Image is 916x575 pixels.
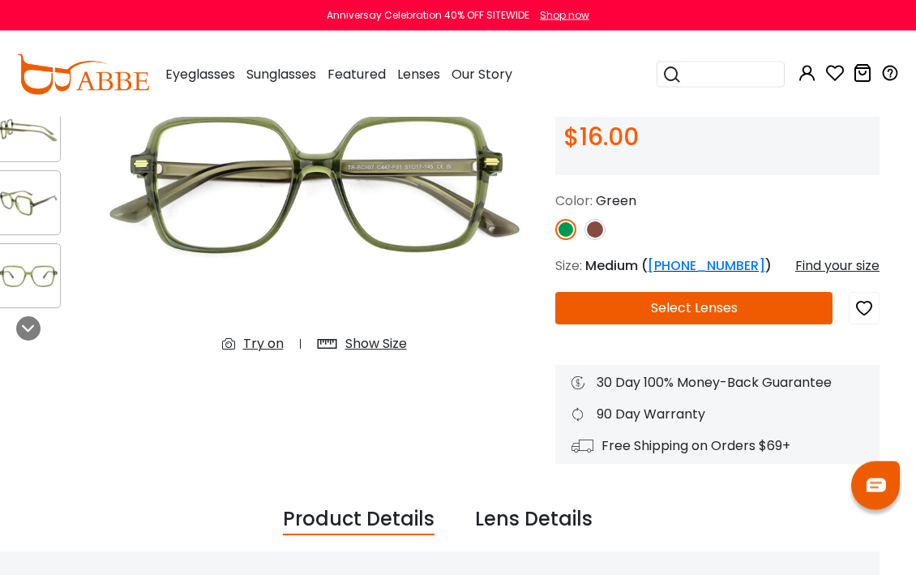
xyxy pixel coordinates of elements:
[327,65,386,84] span: Featured
[243,334,284,354] div: Try on
[283,504,434,535] div: Product Details
[452,65,512,84] span: Our Story
[555,292,833,324] button: Select Lenses
[540,8,589,23] div: Shop now
[571,436,863,456] div: Free Shipping on Orders $69+
[327,8,529,23] div: Anniversay Celebration 40% OFF SITEWIDE
[867,478,886,492] img: chat
[345,334,407,354] div: Show Size
[571,373,863,393] div: 30 Day 100% Money-Back Guarantee
[532,8,589,22] a: Shop now
[475,504,593,535] div: Lens Details
[563,119,639,154] span: $16.00
[555,191,593,210] span: Color:
[397,65,440,84] span: Lenses
[596,191,636,210] span: Green
[795,256,880,276] div: Find your size
[648,256,765,275] a: [PHONE_NUMBER]
[16,54,149,95] img: abbeglasses.com
[555,256,582,275] span: Size:
[585,256,772,275] span: Medium ( )
[246,65,316,84] span: Sunglasses
[571,405,863,424] div: 90 Day Warranty
[165,65,235,84] span: Eyeglasses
